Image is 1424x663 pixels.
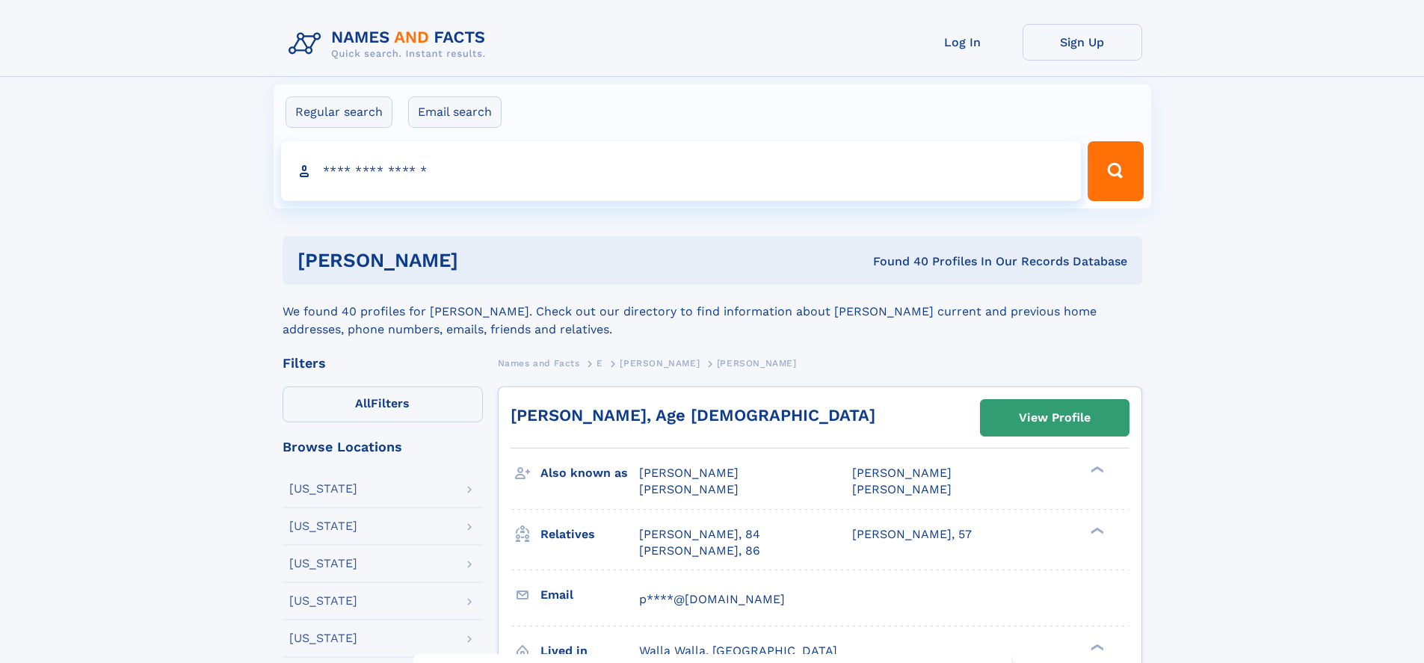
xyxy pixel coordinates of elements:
[665,253,1127,270] div: Found 40 Profiles In Our Records Database
[289,483,357,495] div: [US_STATE]
[1088,141,1143,201] button: Search Button
[289,595,357,607] div: [US_STATE]
[717,358,797,368] span: [PERSON_NAME]
[283,386,483,422] label: Filters
[1087,525,1105,535] div: ❯
[903,24,1023,61] a: Log In
[408,96,502,128] label: Email search
[540,522,639,547] h3: Relatives
[1023,24,1142,61] a: Sign Up
[498,354,580,372] a: Names and Facts
[289,520,357,532] div: [US_STATE]
[355,396,371,410] span: All
[283,357,483,370] div: Filters
[283,24,498,64] img: Logo Names and Facts
[283,285,1142,339] div: We found 40 profiles for [PERSON_NAME]. Check out our directory to find information about [PERSON...
[281,141,1082,201] input: search input
[1087,465,1105,475] div: ❯
[639,466,739,480] span: [PERSON_NAME]
[283,440,483,454] div: Browse Locations
[540,460,639,486] h3: Also known as
[511,406,875,425] a: [PERSON_NAME], Age [DEMOGRAPHIC_DATA]
[852,526,972,543] a: [PERSON_NAME], 57
[286,96,392,128] label: Regular search
[540,582,639,608] h3: Email
[639,482,739,496] span: [PERSON_NAME]
[852,482,952,496] span: [PERSON_NAME]
[597,354,603,372] a: E
[620,358,700,368] span: [PERSON_NAME]
[289,632,357,644] div: [US_STATE]
[298,251,666,270] h1: [PERSON_NAME]
[639,543,760,559] a: [PERSON_NAME], 86
[1087,642,1105,652] div: ❯
[620,354,700,372] a: [PERSON_NAME]
[639,644,837,658] span: Walla Walla, [GEOGRAPHIC_DATA]
[639,526,760,543] a: [PERSON_NAME], 84
[597,358,603,368] span: E
[289,558,357,570] div: [US_STATE]
[981,400,1129,436] a: View Profile
[1019,401,1091,435] div: View Profile
[852,466,952,480] span: [PERSON_NAME]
